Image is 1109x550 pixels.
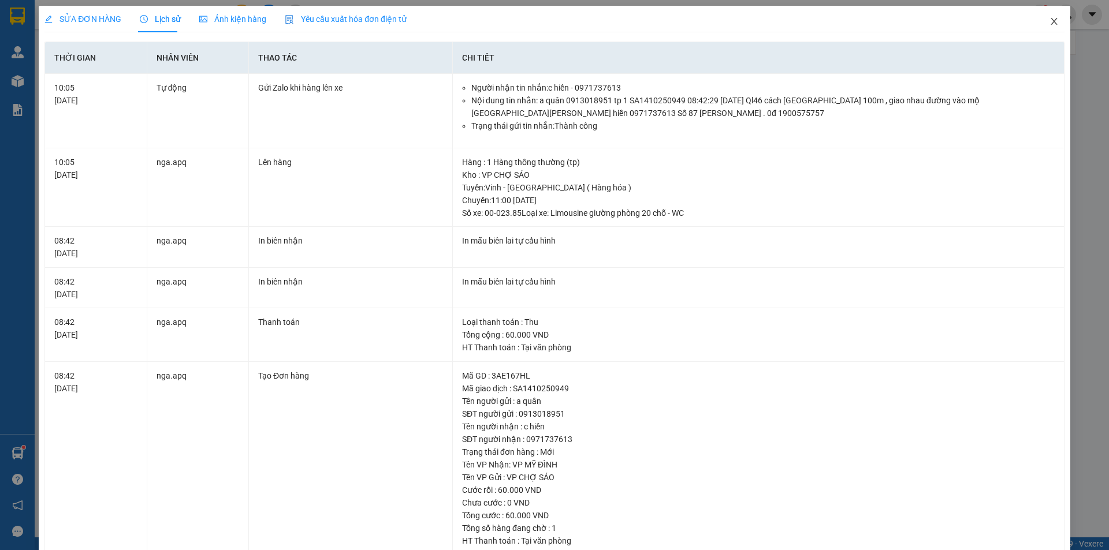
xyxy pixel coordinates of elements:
[199,14,266,24] span: Ảnh kiện hàng
[147,268,249,309] td: nga.apq
[462,458,1055,471] div: Tên VP Nhận: VP MỸ ĐÌNH
[471,119,1055,132] li: Trạng thái gửi tin nhắn: Thành công
[140,15,148,23] span: clock-circle
[462,382,1055,395] div: Mã giao dịch : SA1410250949
[462,509,1055,522] div: Tổng cước : 60.000 VND
[258,275,443,288] div: In biên nhận
[54,275,137,301] div: 08:42 [DATE]
[462,181,1055,219] div: Tuyến : Vinh - [GEOGRAPHIC_DATA] ( Hàng hóa ) Chuyến: 11:00 [DATE] Số xe: 00-023.85 Loại xe: Limo...
[54,234,137,260] div: 08:42 [DATE]
[54,81,137,107] div: 10:05 [DATE]
[45,42,147,74] th: Thời gian
[285,15,294,24] img: icon
[462,433,1055,446] div: SĐT người nhận : 0971737613
[462,407,1055,420] div: SĐT người gửi : 0913018951
[249,42,453,74] th: Thao tác
[285,14,407,24] span: Yêu cầu xuất hóa đơn điện tử
[462,341,1055,354] div: HT Thanh toán : Tại văn phòng
[453,42,1065,74] th: Chi tiết
[462,534,1055,547] div: HT Thanh toán : Tại văn phòng
[258,234,443,247] div: In biên nhận
[462,496,1055,509] div: Chưa cước : 0 VND
[147,308,249,362] td: nga.apq
[258,156,443,169] div: Lên hàng
[199,15,207,23] span: picture
[462,471,1055,484] div: Tên VP Gửi : VP CHỢ SÁO
[258,369,443,382] div: Tạo Đơn hàng
[462,275,1055,288] div: In mẫu biên lai tự cấu hình
[462,484,1055,496] div: Cước rồi : 60.000 VND
[54,316,137,341] div: 08:42 [DATE]
[54,156,137,181] div: 10:05 [DATE]
[462,328,1055,341] div: Tổng cộng : 60.000 VND
[462,420,1055,433] div: Tên người nhận : c hiền
[258,81,443,94] div: Gửi Zalo khi hàng lên xe
[462,369,1055,382] div: Mã GD : 3AE167HL
[1050,17,1059,26] span: close
[462,395,1055,407] div: Tên người gửi : a quân
[147,42,249,74] th: Nhân viên
[462,234,1055,247] div: In mẫu biên lai tự cấu hình
[462,446,1055,458] div: Trạng thái đơn hàng : Mới
[1038,6,1070,38] button: Close
[258,316,443,328] div: Thanh toán
[140,14,181,24] span: Lịch sử
[147,227,249,268] td: nga.apq
[471,81,1055,94] li: Người nhận tin nhắn: c hiền - 0971737613
[462,316,1055,328] div: Loại thanh toán : Thu
[471,94,1055,119] li: Nội dung tin nhắn: a quân 0913018951 tp 1 SA1410250949 08:42:29 [DATE] Ql46 cách [GEOGRAPHIC_DATA...
[147,74,249,148] td: Tự động
[147,148,249,227] td: nga.apq
[54,369,137,395] div: 08:42 [DATE]
[44,15,53,23] span: edit
[462,522,1055,534] div: Tổng số hàng đang chờ : 1
[462,156,1055,169] div: Hàng : 1 Hàng thông thường (tp)
[462,169,1055,181] div: Kho : VP CHỢ SÁO
[44,14,121,24] span: SỬA ĐƠN HÀNG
